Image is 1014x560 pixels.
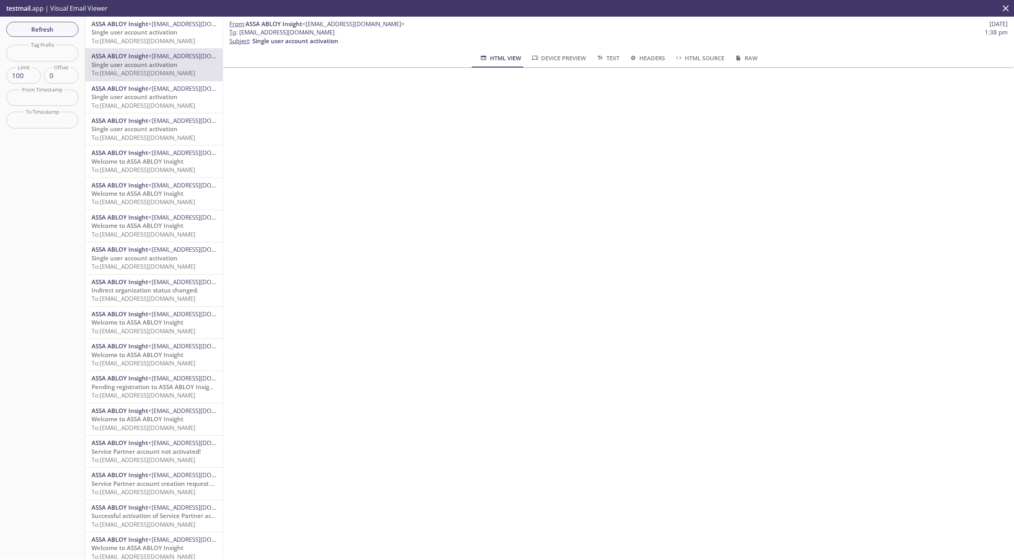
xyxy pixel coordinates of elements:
[91,125,177,133] span: Single user account activation
[148,374,251,382] span: <[EMAIL_ADDRESS][DOMAIN_NAME]>
[6,4,30,13] span: testmail
[148,52,251,60] span: <[EMAIL_ADDRESS][DOMAIN_NAME]>
[531,53,586,63] span: Device Preview
[91,310,148,318] span: ASSA ABLOY Insight
[91,439,148,447] span: ASSA ABLOY Insight
[91,20,148,28] span: ASSA ABLOY Insight
[91,374,148,382] span: ASSA ABLOY Insight
[85,242,223,274] div: ASSA ABLOY Insight<[EMAIL_ADDRESS][DOMAIN_NAME]>Single user account activationTo:[EMAIL_ADDRESS][...
[85,468,223,499] div: ASSA ABLOY Insight<[EMAIL_ADDRESS][DOMAIN_NAME]>Service Partner account creation request submitte...
[91,318,183,326] span: Welcome to ASSA ABLOY Insight
[91,61,177,69] span: Single user account activation
[91,245,148,253] span: ASSA ABLOY Insight
[85,210,223,242] div: ASSA ABLOY Insight<[EMAIL_ADDRESS][DOMAIN_NAME]>Welcome to ASSA ABLOY InsightTo:[EMAIL_ADDRESS][D...
[91,84,148,92] span: ASSA ABLOY Insight
[91,189,183,197] span: Welcome to ASSA ABLOY Insight
[91,37,195,45] span: To: [EMAIL_ADDRESS][DOMAIN_NAME]
[148,407,251,415] span: <[EMAIL_ADDRESS][DOMAIN_NAME]>
[91,415,183,423] span: Welcome to ASSA ABLOY Insight
[85,49,223,80] div: ASSA ABLOY Insight<[EMAIL_ADDRESS][DOMAIN_NAME]>Single user account activationTo:[EMAIL_ADDRESS][...
[91,488,195,496] span: To: [EMAIL_ADDRESS][DOMAIN_NAME]
[85,81,223,113] div: ASSA ABLOY Insight<[EMAIL_ADDRESS][DOMAIN_NAME]>Single user account activationTo:[EMAIL_ADDRESS][...
[91,471,148,479] span: ASSA ABLOY Insight
[91,351,183,359] span: Welcome to ASSA ABLOY Insight
[148,181,251,189] span: <[EMAIL_ADDRESS][DOMAIN_NAME]>
[985,28,1008,36] span: 1:38 pm
[148,84,251,92] span: <[EMAIL_ADDRESS][DOMAIN_NAME]>
[148,471,251,479] span: <[EMAIL_ADDRESS][DOMAIN_NAME]>
[91,101,195,109] span: To: [EMAIL_ADDRESS][DOMAIN_NAME]
[85,307,223,338] div: ASSA ABLOY Insight<[EMAIL_ADDRESS][DOMAIN_NAME]>Welcome to ASSA ABLOY InsightTo:[EMAIL_ADDRESS][D...
[148,278,251,286] span: <[EMAIL_ADDRESS][DOMAIN_NAME]>
[91,407,148,415] span: ASSA ABLOY Insight
[91,544,183,552] span: Welcome to ASSA ABLOY Insight
[596,53,619,63] span: Text
[148,245,251,253] span: <[EMAIL_ADDRESS][DOMAIN_NAME]>
[6,22,78,37] button: Refresh
[85,500,223,532] div: ASSA ABLOY Insight<[EMAIL_ADDRESS][DOMAIN_NAME]>Successful activation of Service Partner account!...
[91,28,177,36] span: Single user account activation
[148,213,251,221] span: <[EMAIL_ADDRESS][DOMAIN_NAME]>
[91,286,198,294] span: Indirect organization status changed.
[229,20,405,28] span: :
[734,53,757,63] span: Raw
[91,359,195,367] span: To: [EMAIL_ADDRESS][DOMAIN_NAME]
[91,480,240,487] span: Service Partner account creation request submitted
[148,439,251,447] span: <[EMAIL_ADDRESS][DOMAIN_NAME]>
[148,503,251,511] span: <[EMAIL_ADDRESS][DOMAIN_NAME]>
[148,149,251,157] span: <[EMAIL_ADDRESS][DOMAIN_NAME]>
[91,213,148,221] span: ASSA ABLOY Insight
[229,28,335,36] span: : [EMAIL_ADDRESS][DOMAIN_NAME]
[85,17,223,48] div: ASSA ABLOY Insight<[EMAIL_ADDRESS][DOMAIN_NAME]>Single user account activationTo:[EMAIL_ADDRESS][...
[91,166,195,174] span: To: [EMAIL_ADDRESS][DOMAIN_NAME]
[85,339,223,371] div: ASSA ABLOY Insight<[EMAIL_ADDRESS][DOMAIN_NAME]>Welcome to ASSA ABLOY InsightTo:[EMAIL_ADDRESS][D...
[91,222,183,229] span: Welcome to ASSA ABLOY Insight
[91,512,229,520] span: Successful activation of Service Partner account!
[229,28,236,36] span: To
[229,37,249,45] span: Subject
[85,275,223,306] div: ASSA ABLOY Insight<[EMAIL_ADDRESS][DOMAIN_NAME]>Indirect organization status changed.To:[EMAIL_AD...
[85,371,223,403] div: ASSA ABLOY Insight<[EMAIL_ADDRESS][DOMAIN_NAME]>Pending registration to ASSA ABLOY Insight remind...
[85,145,223,177] div: ASSA ABLOY Insight<[EMAIL_ADDRESS][DOMAIN_NAME]>Welcome to ASSA ABLOY InsightTo:[EMAIL_ADDRESS][D...
[675,53,724,63] span: HTML Source
[91,198,195,206] span: To: [EMAIL_ADDRESS][DOMAIN_NAME]
[148,342,251,350] span: <[EMAIL_ADDRESS][DOMAIN_NAME]>
[91,52,148,60] span: ASSA ABLOY Insight
[91,535,148,543] span: ASSA ABLOY Insight
[302,20,405,28] span: <[EMAIL_ADDRESS][DOMAIN_NAME]>
[91,294,195,302] span: To: [EMAIL_ADDRESS][DOMAIN_NAME]
[91,181,148,189] span: ASSA ABLOY Insight
[91,520,195,528] span: To: [EMAIL_ADDRESS][DOMAIN_NAME]
[91,456,195,464] span: To: [EMAIL_ADDRESS][DOMAIN_NAME]
[91,149,148,157] span: ASSA ABLOY Insight
[91,93,177,101] span: Single user account activation
[91,327,195,335] span: To: [EMAIL_ADDRESS][DOMAIN_NAME]
[91,278,148,286] span: ASSA ABLOY Insight
[91,254,177,262] span: Single user account activation
[989,20,1008,28] span: [DATE]
[148,535,251,543] span: <[EMAIL_ADDRESS][DOMAIN_NAME]>
[13,24,72,34] span: Refresh
[91,503,148,511] span: ASSA ABLOY Insight
[91,157,183,165] span: Welcome to ASSA ABLOY Insight
[91,69,195,77] span: To: [EMAIL_ADDRESS][DOMAIN_NAME]
[91,134,195,141] span: To: [EMAIL_ADDRESS][DOMAIN_NAME]
[252,37,338,45] span: Single user account activation
[85,178,223,210] div: ASSA ABLOY Insight<[EMAIL_ADDRESS][DOMAIN_NAME]>Welcome to ASSA ABLOY InsightTo:[EMAIL_ADDRESS][D...
[85,113,223,145] div: ASSA ABLOY Insight<[EMAIL_ADDRESS][DOMAIN_NAME]>Single user account activationTo:[EMAIL_ADDRESS][...
[91,447,201,455] span: Service Partner account not activated!
[246,20,302,28] span: ASSA ABLOY Insight
[91,117,148,124] span: ASSA ABLOY Insight
[85,436,223,467] div: ASSA ABLOY Insight<[EMAIL_ADDRESS][DOMAIN_NAME]>Service Partner account not activated!To:[EMAIL_A...
[91,230,195,238] span: To: [EMAIL_ADDRESS][DOMAIN_NAME]
[148,20,251,28] span: <[EMAIL_ADDRESS][DOMAIN_NAME]>
[629,53,665,63] span: Headers
[479,53,521,63] span: HTML View
[229,20,244,28] span: From
[91,391,195,399] span: To: [EMAIL_ADDRESS][DOMAIN_NAME]
[229,28,1008,45] p: :
[91,424,195,432] span: To: [EMAIL_ADDRESS][DOMAIN_NAME]
[91,383,245,391] span: Pending registration to ASSA ABLOY Insight reminder!
[85,403,223,435] div: ASSA ABLOY Insight<[EMAIL_ADDRESS][DOMAIN_NAME]>Welcome to ASSA ABLOY InsightTo:[EMAIL_ADDRESS][D...
[148,117,251,124] span: <[EMAIL_ADDRESS][DOMAIN_NAME]>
